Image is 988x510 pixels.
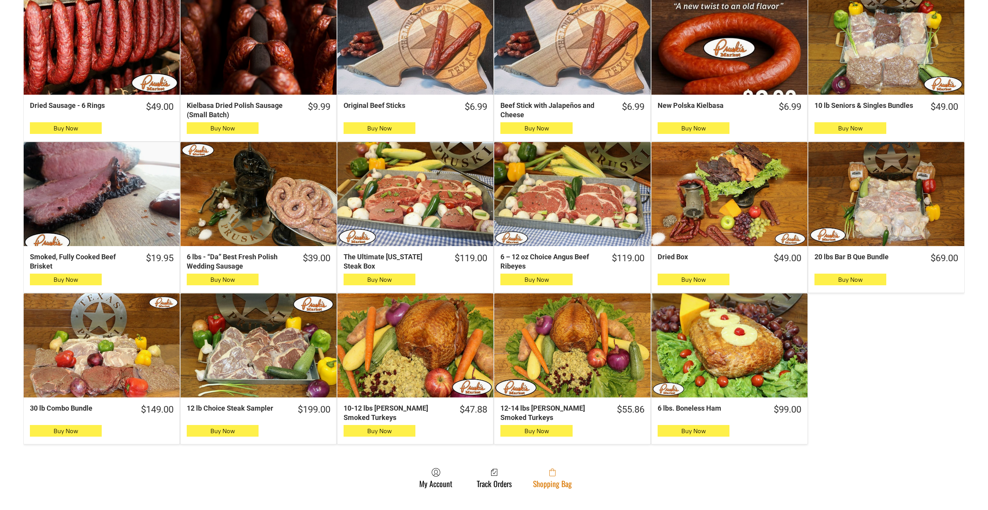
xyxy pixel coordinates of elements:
div: $47.88 [460,404,487,416]
a: The Ultimate Texas Steak Box [337,142,493,246]
a: 10-12 lbs Pruski&#39;s Smoked Turkeys [337,293,493,397]
a: $119.00The Ultimate [US_STATE] Steak Box [337,252,493,271]
span: Buy Now [210,276,235,283]
a: 6 – 12 oz Choice Angus Beef Ribeyes [494,142,650,246]
div: $39.00 [303,252,330,264]
a: $39.006 lbs - “Da” Best Fresh Polish Wedding Sausage [181,252,337,271]
a: $49.00Dried Sausage - 6 Rings [24,101,180,113]
a: $9.99Kielbasa Dried Polish Sausage (Small Batch) [181,101,337,119]
span: Buy Now [524,276,549,283]
span: Buy Now [54,427,78,435]
a: Shopping Bag [529,468,576,488]
button: Buy Now [500,274,572,285]
a: Smoked, Fully Cooked Beef Brisket [24,142,180,246]
a: $19.95Smoked, Fully Cooked Beef Brisket [24,252,180,271]
button: Buy Now [187,425,259,437]
div: 12-14 lbs [PERSON_NAME] Smoked Turkeys [500,404,602,422]
div: 12 lb Choice Steak Sampler [187,404,283,413]
span: Buy Now [367,125,392,132]
a: $199.0012 lb Choice Steak Sampler [181,404,337,416]
a: $49.0010 lb Seniors & Singles Bundles [808,101,964,113]
a: $6.99Original Beef Sticks [337,101,493,113]
a: $6.99New Polska Kielbasa [651,101,807,113]
button: Buy Now [658,425,729,437]
div: Dried Sausage - 6 Rings [30,101,132,110]
button: Buy Now [344,425,415,437]
span: Buy Now [838,276,863,283]
button: Buy Now [344,122,415,134]
div: 6 – 12 oz Choice Angus Beef Ribeyes [500,252,597,271]
div: $99.00 [774,404,801,416]
button: Buy Now [658,122,729,134]
div: Kielbasa Dried Polish Sausage (Small Batch) [187,101,293,119]
span: Buy Now [54,125,78,132]
span: Buy Now [681,427,706,435]
div: $6.99 [779,101,801,113]
span: Buy Now [524,125,549,132]
button: Buy Now [187,122,259,134]
div: 30 lb Combo Bundle [30,404,127,413]
div: $69.00 [931,252,958,264]
a: $69.0020 lbs Bar B Que Bundle [808,252,964,264]
button: Buy Now [814,122,886,134]
div: $199.00 [298,404,330,416]
a: 30 lb Combo Bundle [24,293,180,397]
div: The Ultimate [US_STATE] Steak Box [344,252,440,271]
div: $149.00 [141,404,174,416]
div: $49.00 [774,252,801,264]
span: Buy Now [681,125,706,132]
a: $149.0030 lb Combo Bundle [24,404,180,416]
div: $19.95 [146,252,174,264]
a: 12-14 lbs Pruski&#39;s Smoked Turkeys [494,293,650,397]
button: Buy Now [187,274,259,285]
a: $6.99Beef Stick with Jalapeños and Cheese [494,101,650,119]
button: Buy Now [344,274,415,285]
div: 20 lbs Bar B Que Bundle [814,252,916,261]
div: Original Beef Sticks [344,101,450,110]
a: 6 lbs - “Da” Best Fresh Polish Wedding Sausage [181,142,337,246]
div: $6.99 [622,101,644,113]
span: Buy Now [524,427,549,435]
button: Buy Now [30,274,102,285]
a: 20 lbs Bar B Que Bundle [808,142,964,246]
span: Buy Now [210,427,235,435]
button: Buy Now [30,122,102,134]
span: Buy Now [54,276,78,283]
a: 6 lbs. Boneless Ham [651,293,807,397]
button: Buy Now [500,122,572,134]
a: Dried Box [651,142,807,246]
span: Buy Now [367,427,392,435]
div: $49.00 [931,101,958,113]
span: Buy Now [367,276,392,283]
div: $6.99 [465,101,487,113]
a: $49.00Dried Box [651,252,807,264]
a: Track Orders [473,468,516,488]
div: New Polska Kielbasa [658,101,764,110]
a: $47.8810-12 lbs [PERSON_NAME] Smoked Turkeys [337,404,493,422]
span: Buy Now [681,276,706,283]
div: $119.00 [612,252,644,264]
button: Buy Now [500,425,572,437]
div: $55.86 [617,404,644,416]
div: $119.00 [455,252,487,264]
a: $119.006 – 12 oz Choice Angus Beef Ribeyes [494,252,650,271]
a: 12 lb Choice Steak Sampler [181,293,337,397]
div: 10-12 lbs [PERSON_NAME] Smoked Turkeys [344,404,445,422]
span: Buy Now [838,125,863,132]
div: 10 lb Seniors & Singles Bundles [814,101,916,110]
button: Buy Now [658,274,729,285]
span: Buy Now [210,125,235,132]
div: 6 lbs. Boneless Ham [658,404,759,413]
div: Beef Stick with Jalapeños and Cheese [500,101,607,119]
div: Dried Box [658,252,759,261]
button: Buy Now [814,274,886,285]
a: $55.8612-14 lbs [PERSON_NAME] Smoked Turkeys [494,404,650,422]
div: $9.99 [308,101,330,113]
button: Buy Now [30,425,102,437]
div: $49.00 [146,101,174,113]
a: $99.006 lbs. Boneless Ham [651,404,807,416]
div: 6 lbs - “Da” Best Fresh Polish Wedding Sausage [187,252,288,271]
a: My Account [415,468,456,488]
div: Smoked, Fully Cooked Beef Brisket [30,252,132,271]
